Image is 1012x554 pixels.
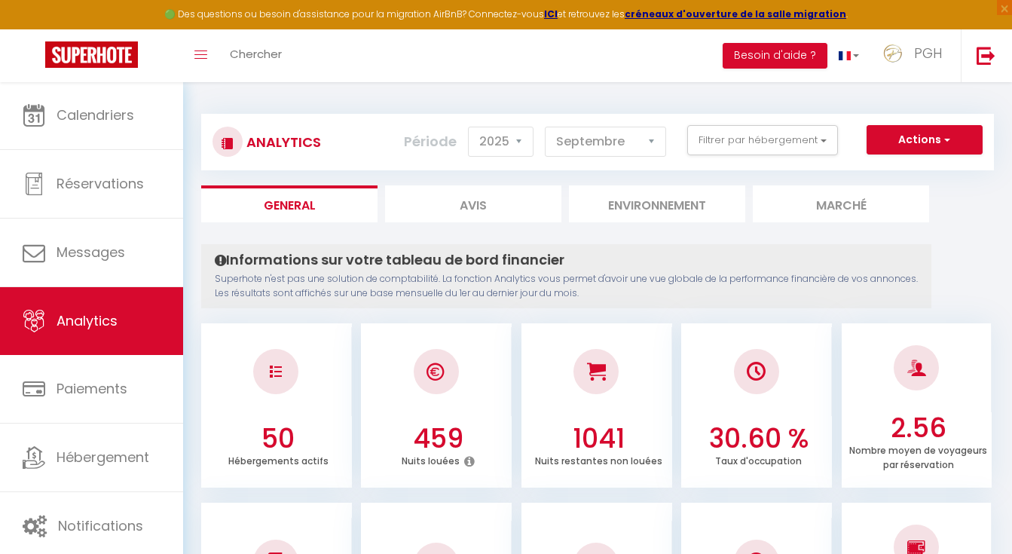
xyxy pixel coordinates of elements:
[45,41,138,68] img: Super Booking
[753,185,929,222] li: Marché
[385,185,561,222] li: Avis
[544,8,558,20] a: ICI
[201,185,378,222] li: General
[209,423,348,455] h3: 50
[243,125,321,159] h3: Analytics
[715,451,802,467] p: Taux d'occupation
[57,243,125,262] span: Messages
[689,423,828,455] h3: 30.60 %
[535,451,662,467] p: Nuits restantes non louées
[230,46,282,62] span: Chercher
[867,125,983,155] button: Actions
[882,43,904,64] img: ...
[529,423,668,455] h3: 1041
[849,441,987,471] p: Nombre moyen de voyageurs par réservation
[977,46,995,65] img: logout
[219,29,293,82] a: Chercher
[849,412,989,444] h3: 2.56
[228,451,329,467] p: Hébergements actifs
[57,448,149,467] span: Hébergement
[270,366,282,378] img: NO IMAGE
[914,44,942,63] span: PGH
[870,29,961,82] a: ... PGH
[57,379,127,398] span: Paiements
[58,516,143,535] span: Notifications
[57,174,144,193] span: Réservations
[57,311,118,330] span: Analytics
[625,8,846,20] a: créneaux d'ouverture de la salle migration
[215,272,918,301] p: Superhote n'est pas une solution de comptabilité. La fonction Analytics vous permet d'avoir une v...
[57,106,134,124] span: Calendriers
[368,423,508,455] h3: 459
[404,125,457,158] label: Période
[687,125,838,155] button: Filtrer par hébergement
[215,252,918,268] h4: Informations sur votre tableau de bord financier
[569,185,745,222] li: Environnement
[402,451,460,467] p: Nuits louées
[723,43,827,69] button: Besoin d'aide ?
